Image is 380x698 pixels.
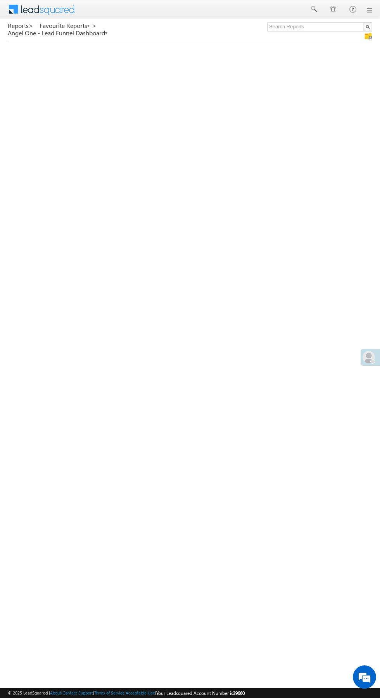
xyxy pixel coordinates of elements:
span: > [29,21,33,30]
span: 39660 [233,690,245,696]
input: Search Reports [267,22,372,31]
a: About [50,690,61,695]
a: Contact Support [62,690,93,695]
a: Acceptable Use [126,690,155,695]
span: © 2025 LeadSquared | | | | | [8,689,245,697]
span: Your Leadsquared Account Number is [156,690,245,696]
a: Terms of Service [94,690,124,695]
span: > [92,21,97,30]
a: Angel One - Lead Funnel Dashboard [8,30,108,36]
a: Reports> [8,22,33,29]
a: Favourite Reports > [40,22,97,29]
img: Manage all your saved reports! [364,33,372,40]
